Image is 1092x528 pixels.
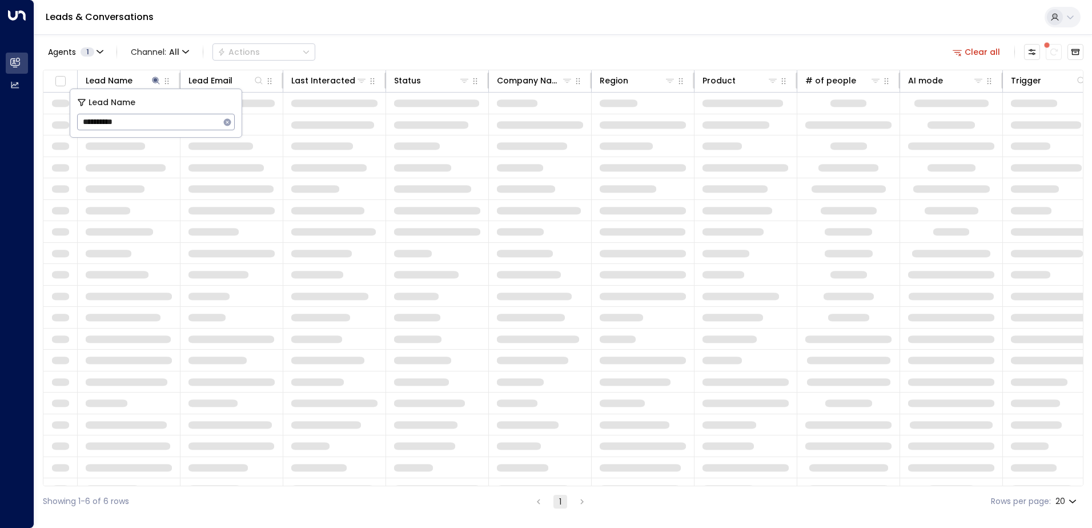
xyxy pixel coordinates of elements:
[908,74,984,87] div: AI mode
[188,74,264,87] div: Lead Email
[212,43,315,61] div: Button group with a nested menu
[46,10,154,23] a: Leads & Conversations
[169,47,179,57] span: All
[600,74,628,87] div: Region
[1011,74,1041,87] div: Trigger
[291,74,367,87] div: Last Interacted
[188,74,232,87] div: Lead Email
[43,44,107,60] button: Agents1
[43,495,129,507] div: Showing 1-6 of 6 rows
[600,74,676,87] div: Region
[497,74,561,87] div: Company Name
[1055,493,1079,510] div: 20
[89,96,135,109] span: Lead Name
[394,74,470,87] div: Status
[531,494,589,509] nav: pagination navigation
[86,74,133,87] div: Lead Name
[702,74,736,87] div: Product
[212,43,315,61] button: Actions
[1067,44,1083,60] button: Archived Leads
[126,44,194,60] span: Channel:
[126,44,194,60] button: Channel:All
[553,495,567,509] button: page 1
[1046,44,1062,60] span: There are new threads available. Refresh the grid to view the latest updates.
[81,47,94,57] span: 1
[394,74,421,87] div: Status
[48,48,76,56] span: Agents
[702,74,778,87] div: Product
[218,47,260,57] div: Actions
[291,74,355,87] div: Last Interacted
[805,74,881,87] div: # of people
[991,495,1051,507] label: Rows per page:
[497,74,573,87] div: Company Name
[1024,44,1040,60] button: Customize
[86,74,162,87] div: Lead Name
[1011,74,1087,87] div: Trigger
[908,74,943,87] div: AI mode
[805,74,856,87] div: # of people
[948,44,1005,60] button: Clear all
